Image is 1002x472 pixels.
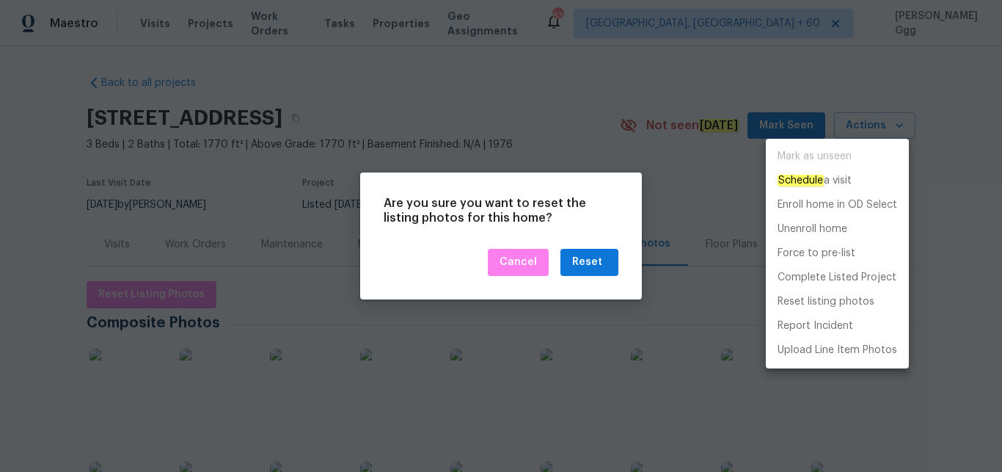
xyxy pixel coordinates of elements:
p: Report Incident [778,319,853,334]
em: Schedule [778,175,824,186]
p: Reset listing photos [778,294,874,310]
p: a visit [778,173,852,189]
p: Unenroll home [778,222,847,237]
p: Force to pre-list [778,246,855,261]
p: Complete Listed Project [778,270,896,286]
p: Upload Line Item Photos [778,343,897,358]
p: Enroll home in OD Select [778,197,897,213]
